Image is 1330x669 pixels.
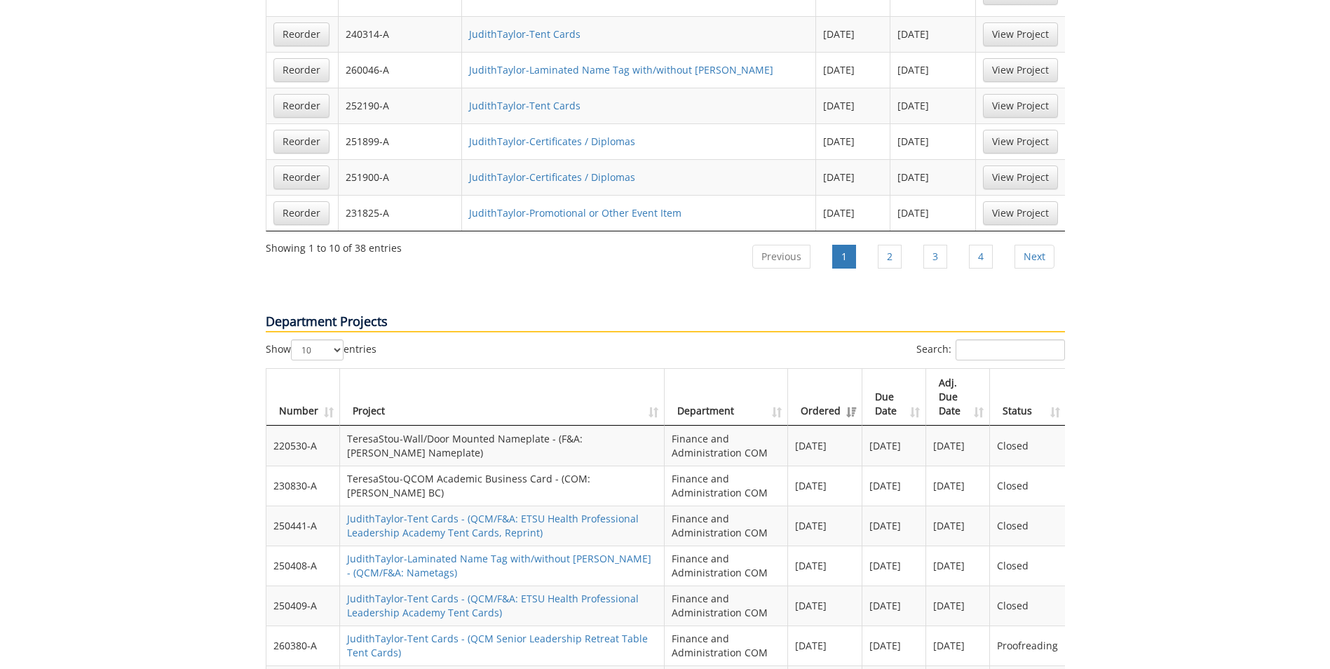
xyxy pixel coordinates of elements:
p: Department Projects [266,313,1065,332]
td: 251900-A [339,159,462,195]
select: Showentries [291,339,344,360]
td: 251899-A [339,123,462,159]
a: Reorder [273,130,330,154]
td: [DATE] [788,626,862,665]
div: Showing 1 to 10 of 38 entries [266,236,402,255]
a: JudithTaylor-Tent Cards - (QCM/F&A: ETSU Health Professional Leadership Academy Tent Cards) [347,592,639,619]
td: [DATE] [926,466,990,506]
td: 230830-A [266,466,340,506]
a: JudithTaylor-Tent Cards - (QCM Senior Leadership Retreat Table Tent Cards) [347,632,648,659]
td: [DATE] [816,16,890,52]
th: Status: activate to sort column ascending [990,369,1065,426]
td: [DATE] [816,52,890,88]
label: Show entries [266,339,376,360]
td: 220530-A [266,426,340,466]
td: [DATE] [890,195,976,231]
td: Finance and Administration COM [665,546,787,586]
th: Adj. Due Date: activate to sort column ascending [926,369,990,426]
td: [DATE] [816,88,890,123]
th: Department: activate to sort column ascending [665,369,787,426]
input: Search: [956,339,1065,360]
td: [DATE] [816,123,890,159]
a: 4 [969,245,993,269]
td: Closed [990,506,1065,546]
td: [DATE] [788,426,862,466]
td: [DATE] [926,546,990,586]
a: View Project [983,58,1058,82]
a: 1 [832,245,856,269]
a: JudithTaylor-Tent Cards - (QCM/F&A: ETSU Health Professional Leadership Academy Tent Cards, Reprint) [347,512,639,539]
td: 250441-A [266,506,340,546]
a: View Project [983,94,1058,118]
td: [DATE] [926,586,990,626]
td: [DATE] [862,426,926,466]
a: JudithTaylor-Tent Cards [469,99,581,112]
td: [DATE] [788,546,862,586]
td: [DATE] [816,159,890,195]
td: [DATE] [890,88,976,123]
a: Reorder [273,201,330,225]
td: 250409-A [266,586,340,626]
td: Closed [990,586,1065,626]
td: [DATE] [862,546,926,586]
a: JudithTaylor-Certificates / Diplomas [469,170,635,184]
td: Finance and Administration COM [665,466,787,506]
th: Ordered: activate to sort column ascending [788,369,862,426]
td: TeresaStou-Wall/Door Mounted Nameplate - (F&A: [PERSON_NAME] Nameplate) [340,426,665,466]
td: [DATE] [862,626,926,665]
td: [DATE] [788,586,862,626]
td: Finance and Administration COM [665,626,787,665]
td: 252190-A [339,88,462,123]
td: [DATE] [862,586,926,626]
a: 2 [878,245,902,269]
td: [DATE] [890,52,976,88]
td: [DATE] [926,626,990,665]
a: View Project [983,130,1058,154]
td: 260380-A [266,626,340,665]
label: Search: [916,339,1065,360]
td: Finance and Administration COM [665,586,787,626]
a: JudithTaylor-Promotional or Other Event Item [469,206,681,219]
td: [DATE] [788,506,862,546]
a: Reorder [273,22,330,46]
td: 260046-A [339,52,462,88]
td: [DATE] [926,506,990,546]
a: Reorder [273,58,330,82]
td: Closed [990,546,1065,586]
td: [DATE] [890,16,976,52]
a: JudithTaylor-Laminated Name Tag with/without [PERSON_NAME] [469,63,773,76]
td: TeresaStou-QCOM Academic Business Card - (COM:[PERSON_NAME] BC) [340,466,665,506]
td: Finance and Administration COM [665,506,787,546]
td: [DATE] [862,506,926,546]
a: View Project [983,165,1058,189]
th: Due Date: activate to sort column ascending [862,369,926,426]
td: 250408-A [266,546,340,586]
a: View Project [983,201,1058,225]
td: Closed [990,466,1065,506]
th: Project: activate to sort column ascending [340,369,665,426]
td: [DATE] [890,159,976,195]
a: JudithTaylor-Certificates / Diplomas [469,135,635,148]
td: Proofreading [990,626,1065,665]
td: [DATE] [890,123,976,159]
a: Next [1015,245,1054,269]
td: Closed [990,426,1065,466]
a: Previous [752,245,810,269]
th: Number: activate to sort column ascending [266,369,340,426]
a: JudithTaylor-Tent Cards [469,27,581,41]
td: [DATE] [816,195,890,231]
td: Finance and Administration COM [665,426,787,466]
td: 231825-A [339,195,462,231]
a: JudithTaylor-Laminated Name Tag with/without [PERSON_NAME] - (QCM/F&A: Nametags) [347,552,651,579]
td: 240314-A [339,16,462,52]
td: [DATE] [788,466,862,506]
a: View Project [983,22,1058,46]
a: Reorder [273,165,330,189]
a: Reorder [273,94,330,118]
td: [DATE] [862,466,926,506]
td: [DATE] [926,426,990,466]
a: 3 [923,245,947,269]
